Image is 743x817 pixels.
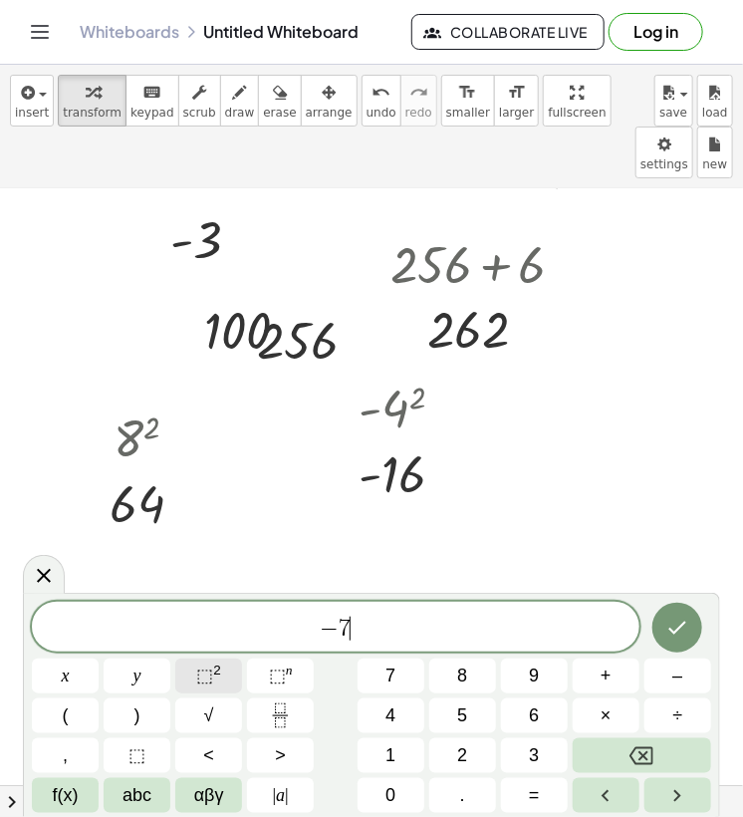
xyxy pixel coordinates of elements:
button: Equals [501,778,568,813]
button: ( [32,698,99,733]
button: Right arrow [644,778,711,813]
button: Toggle navigation [24,16,56,48]
span: ( [63,702,69,729]
button: format_sizesmaller [441,75,495,127]
sup: 2 [213,663,221,678]
button: insert [10,75,54,127]
span: 2 [457,742,467,769]
span: ​ [350,617,351,641]
span: smaller [446,106,490,120]
span: 6 [529,702,539,729]
span: + [601,663,612,689]
button: Times [573,698,639,733]
span: 5 [457,702,467,729]
span: 4 [385,702,395,729]
span: = [529,782,540,809]
button: Superscript [247,659,314,693]
button: Fraction [247,698,314,733]
button: arrange [301,75,358,127]
span: Collaborate Live [428,23,588,41]
span: larger [499,106,534,120]
button: new [697,127,733,178]
i: undo [371,81,390,105]
span: αβγ [194,782,224,809]
i: redo [409,81,428,105]
span: – [672,663,682,689]
span: − [320,617,339,641]
button: Divide [644,698,711,733]
button: format_sizelarger [494,75,539,127]
span: load [702,106,728,120]
span: arrange [306,106,353,120]
span: save [659,106,687,120]
button: 3 [501,738,568,773]
span: ⬚ [196,666,213,685]
button: 0 [358,778,424,813]
sup: n [286,663,293,678]
button: Backspace [573,738,711,773]
button: 7 [358,659,424,693]
button: Minus [644,659,711,693]
button: Less than [175,738,242,773]
span: 1 [385,742,395,769]
span: | [285,785,289,805]
span: 9 [529,663,539,689]
span: ⬚ [269,666,286,685]
span: abc [123,782,151,809]
button: Left arrow [573,778,639,813]
button: Squared [175,659,242,693]
span: 7 [385,663,395,689]
button: Functions [32,778,99,813]
span: | [273,785,277,805]
span: √ [204,702,214,729]
span: 8 [457,663,467,689]
span: . [460,782,465,809]
button: redoredo [400,75,437,127]
button: 5 [429,698,496,733]
button: Greater than [247,738,314,773]
button: Log in [609,13,703,51]
button: save [654,75,693,127]
button: Collaborate Live [411,14,605,50]
button: scrub [178,75,221,127]
button: 2 [429,738,496,773]
span: × [601,702,612,729]
span: ) [134,702,140,729]
i: format_size [507,81,526,105]
button: x [32,659,99,693]
button: 6 [501,698,568,733]
button: . [429,778,496,813]
span: < [203,742,214,769]
button: 4 [358,698,424,733]
span: redo [405,106,432,120]
span: undo [367,106,396,120]
button: erase [258,75,301,127]
button: Done [652,603,702,653]
button: fullscreen [543,75,611,127]
button: undoundo [362,75,401,127]
span: a [273,782,289,809]
button: Greek alphabet [175,778,242,813]
span: draw [225,106,255,120]
button: transform [58,75,126,127]
button: draw [220,75,260,127]
span: x [62,663,70,689]
button: load [697,75,733,127]
span: new [703,157,728,171]
button: keyboardkeypad [125,75,179,127]
button: y [104,659,170,693]
i: keyboard [142,81,161,105]
span: scrub [183,106,216,120]
span: 3 [529,742,539,769]
button: Alphabet [104,778,170,813]
span: y [133,663,141,689]
span: 0 [385,782,395,809]
span: insert [15,106,49,120]
span: f(x) [53,782,79,809]
button: ) [104,698,170,733]
a: Whiteboards [80,22,179,42]
span: transform [63,106,122,120]
span: 7 [339,617,351,641]
button: 9 [501,659,568,693]
i: format_size [458,81,477,105]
